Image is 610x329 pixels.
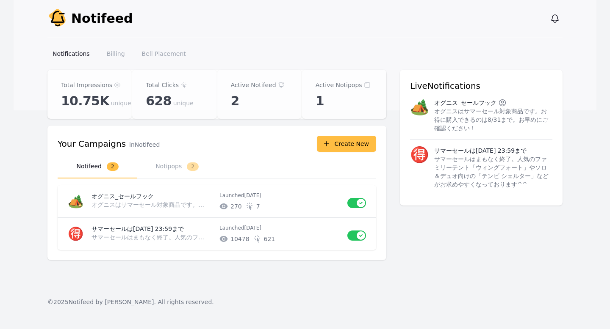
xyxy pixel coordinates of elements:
[91,233,209,241] p: サマーセールはまもなく終了。人気のファミリーテント「ウィングフォート」やソロ＆デュオ向けの「テンビ シェルター」などがお求めやすくなっております^^
[256,202,260,211] span: # of unique clicks
[47,299,156,305] span: © 2025 Notifeed by [PERSON_NAME].
[410,80,552,92] h3: Live Notifications
[244,225,261,231] time: 2025-08-13T14:12:34.913Z
[58,155,376,178] nav: Tabs
[317,136,376,152] button: Create New
[61,80,112,90] p: Total Impressions
[219,192,341,199] p: Launched
[58,155,137,178] button: Notifeed2
[68,194,83,208] span: 🏕️
[102,46,130,61] a: Billing
[91,200,209,209] p: オグニスはサマーセール対象商品です。お得に購入できるのは8/31まで。お早めにご確認ください！
[219,225,341,231] p: Launched
[47,46,95,61] a: Notifications
[173,99,194,107] span: unique
[187,162,199,171] span: 2
[58,218,376,250] a: 🉐サマーセールは[DATE] 23:59までサマーセールはまもなく終了。人気のファミリーテント「ウィングフォート」やソロ＆デュオ向けの「テンビ シェルター」などがお求めやすくなっております^^L...
[91,192,213,200] p: オグニス_セールフック
[71,11,133,26] span: Notifeed
[231,80,276,90] p: Active Notifeed
[47,8,68,29] img: Your Company
[231,93,239,109] span: 2
[410,146,429,189] span: 🉐
[410,99,429,132] span: 🏕️
[434,99,496,107] p: オグニス_セールフック
[434,107,552,132] p: オグニスはサマーセール対象商品です。お得に購入できるのは8/31まで。お早めにご確認ください！
[107,162,119,171] span: 2
[230,202,242,211] span: # of unique impressions
[61,93,109,109] span: 10.75K
[129,140,160,149] p: in Notifeed
[111,99,131,107] span: unique
[137,46,191,61] a: Bell Placement
[137,155,217,178] button: Notipops2
[158,299,213,305] span: All rights reserved.
[434,146,527,155] p: サマーセールは[DATE] 23:59まで
[230,235,250,243] span: # of unique impressions
[58,185,376,217] a: 🏕️オグニス_セールフックオグニスはサマーセール対象商品です。お得に購入できるのは8/31まで。お早めにご確認ください！Launched[DATE]2707
[91,225,213,233] p: サマーセールは[DATE] 23:59まで
[146,80,179,90] p: Total Clicks
[68,226,83,241] span: 🉐
[264,235,275,243] span: # of unique clicks
[316,93,324,109] span: 1
[316,80,362,90] p: Active Notipops
[146,93,171,109] span: 628
[244,192,261,198] time: 2025-08-22T01:03:02.936Z
[47,8,133,29] a: Notifeed
[58,138,126,150] h3: Your Campaigns
[434,155,552,189] p: サマーセールはまもなく終了。人気のファミリーテント「ウィングフォート」やソロ＆デュオ向けの「テンビ シェルター」などがお求めやすくなっております^^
